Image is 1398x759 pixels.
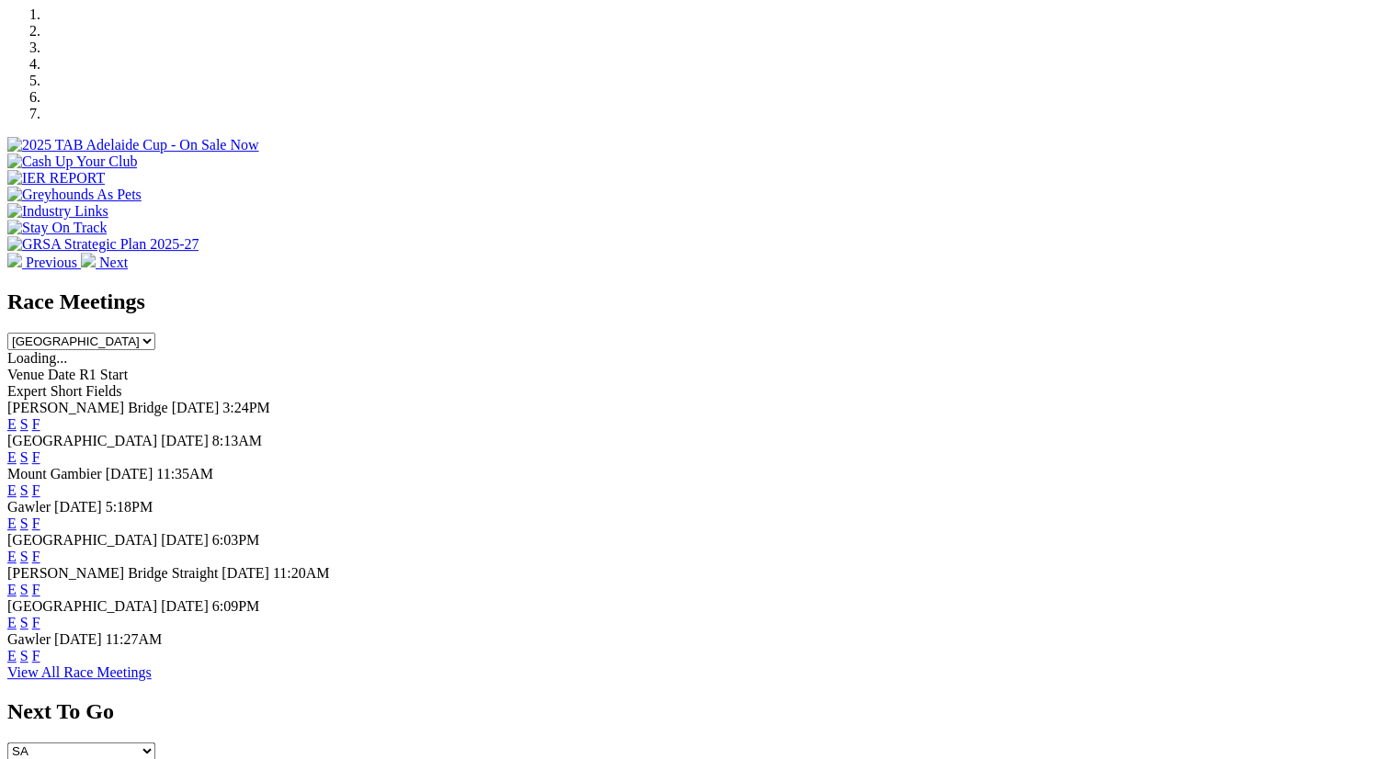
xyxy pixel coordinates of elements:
[7,383,47,399] span: Expert
[99,255,128,270] span: Next
[7,187,142,203] img: Greyhounds As Pets
[20,648,28,663] a: S
[7,565,218,581] span: [PERSON_NAME] Bridge Straight
[273,565,330,581] span: 11:20AM
[20,549,28,564] a: S
[51,383,83,399] span: Short
[7,220,107,236] img: Stay On Track
[20,449,28,465] a: S
[48,367,75,382] span: Date
[7,289,1391,314] h2: Race Meetings
[26,255,77,270] span: Previous
[212,532,260,548] span: 6:03PM
[32,648,40,663] a: F
[79,367,128,382] span: R1 Start
[20,615,28,630] a: S
[7,255,81,270] a: Previous
[106,499,153,515] span: 5:18PM
[212,598,260,614] span: 6:09PM
[54,631,102,647] span: [DATE]
[32,416,40,432] a: F
[7,367,44,382] span: Venue
[7,631,51,647] span: Gawler
[32,582,40,597] a: F
[7,664,152,680] a: View All Race Meetings
[32,549,40,564] a: F
[32,615,40,630] a: F
[7,499,51,515] span: Gawler
[7,699,1391,724] h2: Next To Go
[81,255,128,270] a: Next
[20,482,28,498] a: S
[7,236,199,253] img: GRSA Strategic Plan 2025-27
[7,137,259,153] img: 2025 TAB Adelaide Cup - On Sale Now
[7,615,17,630] a: E
[161,598,209,614] span: [DATE]
[106,466,153,481] span: [DATE]
[156,466,213,481] span: 11:35AM
[32,482,40,498] a: F
[7,482,17,498] a: E
[7,449,17,465] a: E
[7,648,17,663] a: E
[7,416,17,432] a: E
[212,433,262,448] span: 8:13AM
[222,565,269,581] span: [DATE]
[7,515,17,531] a: E
[20,582,28,597] a: S
[7,253,22,267] img: chevron-left-pager-white.svg
[7,153,137,170] img: Cash Up Your Club
[32,449,40,465] a: F
[7,466,102,481] span: Mount Gambier
[7,532,157,548] span: [GEOGRAPHIC_DATA]
[222,400,270,415] span: 3:24PM
[7,170,105,187] img: IER REPORT
[172,400,220,415] span: [DATE]
[7,203,108,220] img: Industry Links
[161,433,209,448] span: [DATE]
[20,515,28,531] a: S
[106,631,163,647] span: 11:27AM
[7,350,67,366] span: Loading...
[7,549,17,564] a: E
[85,383,121,399] span: Fields
[7,433,157,448] span: [GEOGRAPHIC_DATA]
[32,515,40,531] a: F
[20,416,28,432] a: S
[7,582,17,597] a: E
[54,499,102,515] span: [DATE]
[161,532,209,548] span: [DATE]
[7,400,168,415] span: [PERSON_NAME] Bridge
[7,598,157,614] span: [GEOGRAPHIC_DATA]
[81,253,96,267] img: chevron-right-pager-white.svg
